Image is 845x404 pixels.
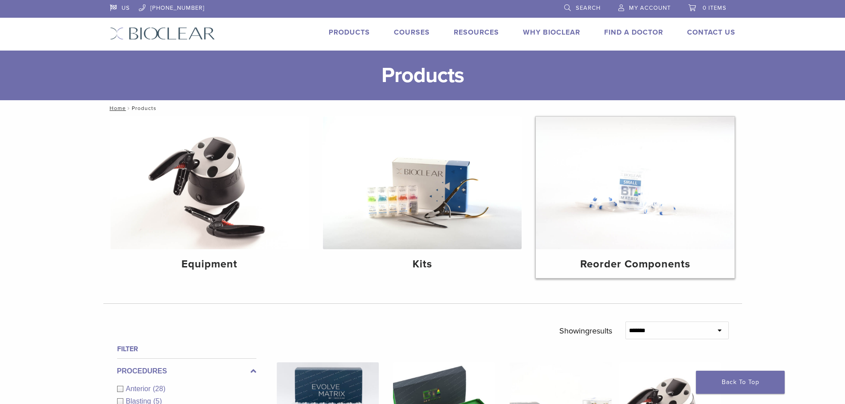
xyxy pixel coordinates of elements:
[629,4,671,12] span: My Account
[126,106,132,110] span: /
[126,385,153,392] span: Anterior
[110,117,309,249] img: Equipment
[323,117,522,249] img: Kits
[687,28,735,37] a: Contact Us
[536,117,735,249] img: Reorder Components
[330,256,515,272] h4: Kits
[103,100,742,116] nav: Products
[543,256,727,272] h4: Reorder Components
[117,344,256,354] h4: Filter
[696,371,785,394] a: Back To Top
[110,117,309,278] a: Equipment
[107,105,126,111] a: Home
[110,27,215,40] img: Bioclear
[329,28,370,37] a: Products
[454,28,499,37] a: Resources
[559,322,612,340] p: Showing results
[703,4,727,12] span: 0 items
[394,28,430,37] a: Courses
[117,366,256,377] label: Procedures
[153,385,165,392] span: (28)
[536,117,735,278] a: Reorder Components
[323,117,522,278] a: Kits
[523,28,580,37] a: Why Bioclear
[604,28,663,37] a: Find A Doctor
[576,4,601,12] span: Search
[118,256,302,272] h4: Equipment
